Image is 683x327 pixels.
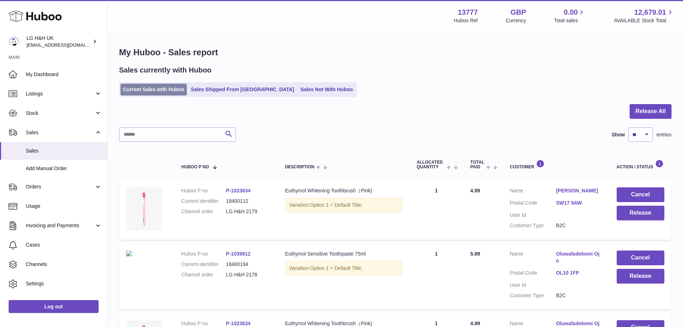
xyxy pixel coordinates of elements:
[510,200,556,208] dt: Postal Code
[26,148,102,154] span: Sales
[510,270,556,278] dt: Postal Code
[554,8,586,24] a: 0.00 Total sales
[310,265,362,271] span: Option 1 = Default Title;
[454,17,478,24] div: Huboo Ref
[27,42,105,48] span: [EMAIL_ADDRESS][DOMAIN_NAME]
[126,187,162,230] img: Euthymol_Whitening_Toothbrush_Pink_-Image-4.webp
[409,243,463,309] td: 1
[612,131,625,138] label: Show
[285,261,402,276] div: Variation:
[656,131,672,138] span: entries
[298,84,355,95] a: Sales Not With Huboo
[470,160,484,169] span: Total paid
[285,320,402,327] div: Euthymol Whitening Toothbrush（Pink)
[226,321,251,326] a: P-1023634
[556,222,602,229] dd: B2C
[417,160,445,169] span: ALLOCATED Quantity
[634,8,666,17] span: 12,679.01
[554,17,586,24] span: Total sales
[226,261,271,268] dd: 18400194
[181,198,226,205] dt: Current identifier
[617,160,664,169] div: Action / Status
[617,206,664,220] button: Release
[181,261,226,268] dt: Current identifier
[226,188,251,193] a: P-1023634
[181,320,226,327] dt: Huboo P no
[470,251,480,257] span: 5.99
[556,270,602,276] a: OL10 1FP
[630,104,672,119] button: Release All
[564,8,578,17] span: 0.00
[226,208,271,215] dd: LG H&H 2179
[26,183,94,190] span: Orders
[510,212,556,219] dt: User Id
[614,8,674,24] a: 12,679.01 AVAILABLE Stock Total
[181,208,226,215] dt: Channel order
[458,8,478,17] strong: 13777
[510,292,556,299] dt: Customer Type
[9,36,19,47] img: veechen@lghnh.co.uk
[470,188,480,193] span: 4.99
[556,200,602,206] a: SW17 9AW
[26,90,94,97] span: Listings
[126,251,132,256] img: Eshopmain.jpg
[26,261,102,268] span: Channels
[510,222,556,229] dt: Customer Type
[285,165,314,169] span: Description
[556,251,602,264] a: Oluwafadekemi Ojo
[614,17,674,24] span: AVAILABLE Stock Total
[226,271,271,278] dd: LG H&H 2178
[26,129,94,136] span: Sales
[510,187,556,196] dt: Name
[26,222,94,229] span: Invoicing and Payments
[470,321,480,326] span: 4.99
[285,187,402,194] div: Euthymol Whitening Toothbrush（Pink)
[26,203,102,210] span: Usage
[188,84,297,95] a: Sales Shipped From [GEOGRAPHIC_DATA]
[556,187,602,194] a: [PERSON_NAME]
[26,71,102,78] span: My Dashboard
[226,251,251,257] a: P-1039812
[9,300,99,313] a: Log out
[26,165,102,172] span: Add Manual Order
[26,280,102,287] span: Settings
[120,84,187,95] a: Current Sales with Huboo
[511,8,526,17] strong: GBP
[27,35,91,48] div: LG H&H UK
[617,251,664,265] button: Cancel
[506,17,526,24] div: Currency
[181,251,226,257] dt: Huboo P no
[617,187,664,202] button: Cancel
[556,292,602,299] dd: B2C
[617,269,664,284] button: Release
[510,282,556,289] dt: User Id
[181,165,209,169] span: Huboo P no
[510,160,602,169] div: Customer
[26,242,102,248] span: Cases
[26,110,94,117] span: Stock
[510,251,556,266] dt: Name
[119,65,212,75] h2: Sales currently with Huboo
[285,251,402,257] div: Euthymol Sensitive Toothpaste 75ml
[285,198,402,212] div: Variation:
[409,180,463,240] td: 1
[181,187,226,194] dt: Huboo P no
[226,198,271,205] dd: 18400112
[119,47,672,58] h1: My Huboo - Sales report
[310,202,362,208] span: Option 1 = Default Title;
[181,271,226,278] dt: Channel order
